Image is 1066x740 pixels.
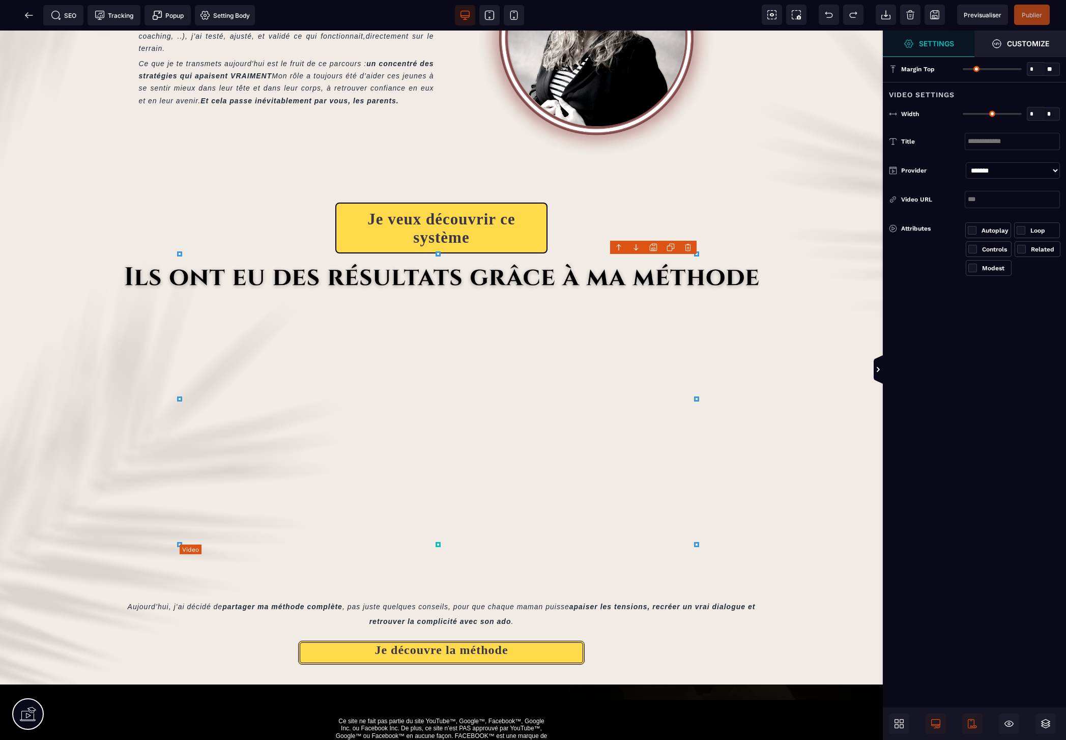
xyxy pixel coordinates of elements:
span: Setting Body [200,10,250,20]
span: Mobile Only [962,714,983,734]
span: Ce que je te transmets aujourd'hui est le fruit de ce parcours : [139,29,437,49]
button: Je découvre la méthode [298,610,585,634]
div: Video Settings [883,82,1066,101]
b: Et cela passe inévitablement par vous, les parents. [200,66,398,74]
span: Open Blocks [889,714,909,734]
strong: Customize [1007,40,1049,47]
span: Aujourd’hui, j’ai décidé de [128,572,223,580]
div: Autoplay [982,225,1009,236]
button: Je veux découvrir ce système [335,172,548,223]
span: Publier [1022,11,1042,19]
span: Previsualiser [964,11,1001,19]
span: Preview [957,5,1008,25]
span: Tracking [95,10,133,20]
span: View components [762,5,782,25]
div: Provider [901,165,962,176]
span: Width [901,110,919,118]
span: Open Layers [1035,714,1056,734]
img: e33c01055286d190eb9bc38f67645637_Ils_ont_eu_des_r%C3%A9sultats_gr%C3%A2ce_%C3%A0_ma_m%C3%A9thode_... [124,231,760,264]
span: , pas juste quelques conseils, pour que chaque maman puisse [342,572,569,580]
span: partager ma méthode complète [222,572,342,580]
span: Popup [152,10,184,20]
span: apaiser les tensions, recréer un vrai dialogue et retrouver la complicité avec son ado [369,572,758,594]
div: Modest [982,263,1009,273]
div: Related [1031,244,1058,254]
div: Controls [982,244,1009,254]
span: SEO [51,10,76,20]
div: Video URL [901,194,965,205]
div: Loop [1030,225,1057,236]
span: Screenshot [786,5,806,25]
strong: Settings [919,40,954,47]
span: Hide/Show Block [999,714,1019,734]
span: Mon rôle a toujours été d’aider ces jeunes à se sentir mieux dans leur tête et dans leur corps, à... [139,41,437,74]
span: Desktop Only [926,714,946,734]
span: Margin Top [901,65,935,73]
div: Attributes [889,222,965,235]
span: . [511,587,513,595]
div: Title [901,136,965,147]
span: Settings [883,31,974,57]
span: Open Style Manager [974,31,1066,57]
